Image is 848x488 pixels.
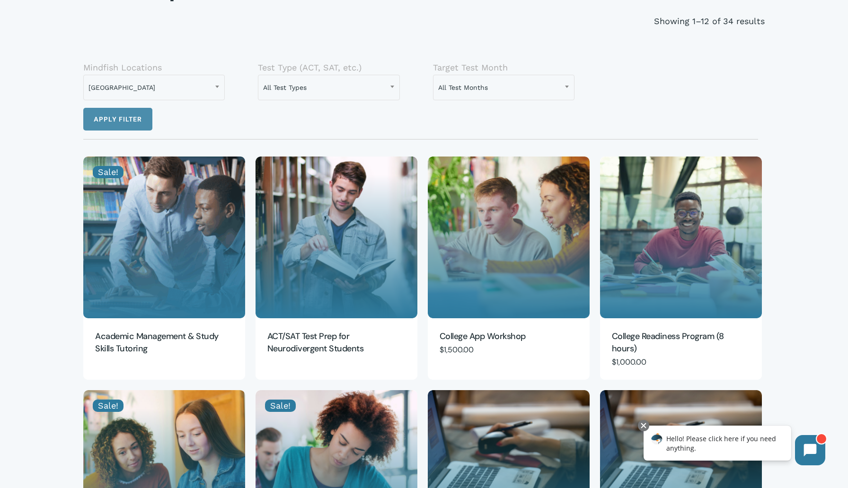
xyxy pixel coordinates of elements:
[84,78,224,97] span: Boulder
[600,157,762,318] img: College Readiness
[83,108,152,131] button: Apply filter
[433,63,508,72] label: Target Test Month
[258,63,362,72] label: Test Type (ACT, SAT, etc.)
[258,78,399,97] span: All Test Types
[95,330,233,356] a: Academic Management & Study Skills Tutoring
[440,345,474,355] bdi: 1,500.00
[600,157,762,318] a: College Readiness Program (8 hours)
[93,166,124,178] span: Sale!
[258,75,399,100] span: All Test Types
[612,357,616,367] span: $
[440,330,578,343] a: College App Workshop
[93,400,124,412] span: Sale!
[428,157,590,318] img: College Essay Bootcamp
[83,157,245,318] a: Academic Management & Study Skills Tutoring
[83,75,225,100] span: Boulder
[654,12,765,31] p: Showing 1–12 of 34 results
[256,157,417,318] a: ACT/SAT Test Prep for Neurodivergent Students
[83,63,162,72] label: Mindfish Locations
[612,330,750,356] a: College Readiness Program (8 hours)
[256,157,417,318] img: Neurodivergent
[440,345,444,355] span: $
[612,357,646,367] bdi: 1,000.00
[267,330,406,356] a: ACT/SAT Test Prep for Neurodivergent Students
[428,157,590,318] a: College App Workshop
[83,157,245,318] img: Teacher working with male teenage pupil at computer
[433,75,574,100] span: All Test Months
[433,78,574,97] span: All Test Months
[265,400,296,412] span: Sale!
[634,418,835,475] iframe: Chatbot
